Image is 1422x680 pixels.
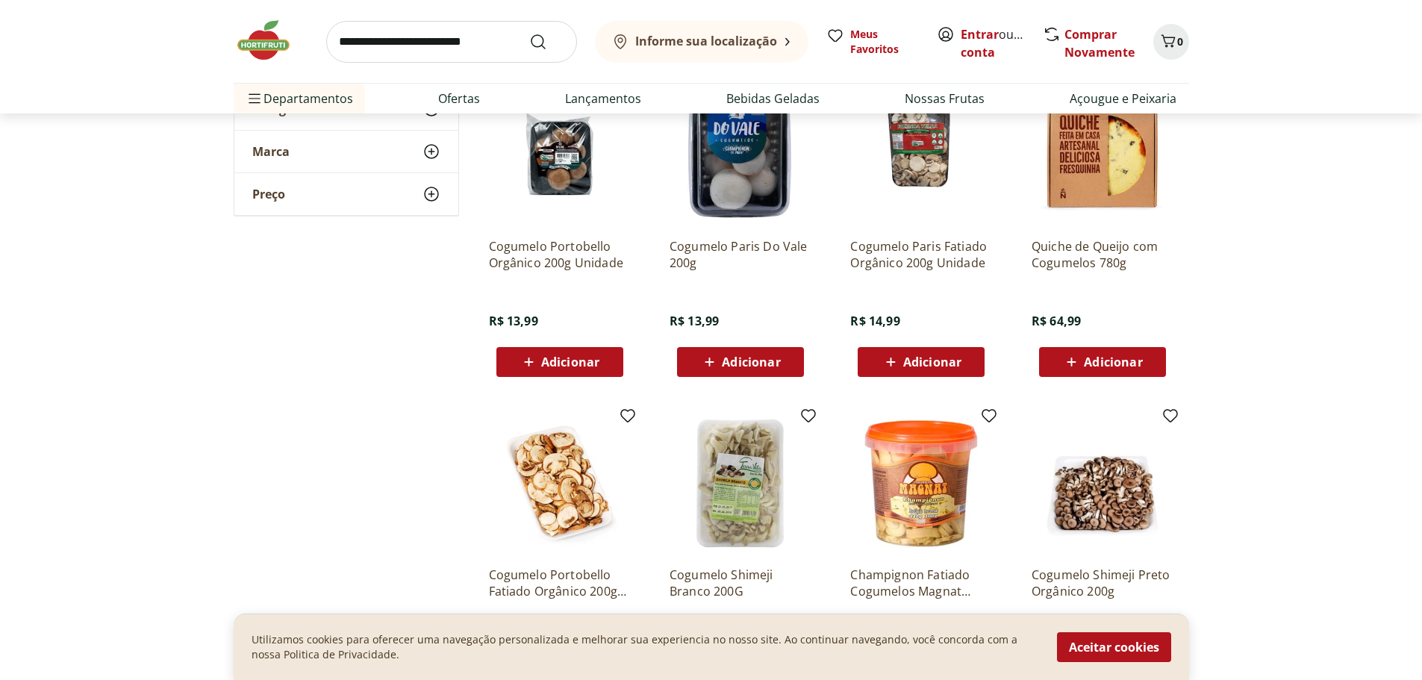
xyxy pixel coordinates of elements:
img: Quiche de Queijo com Cogumelos 780g [1032,84,1173,226]
span: R$ 13,99 [670,313,719,329]
button: Adicionar [677,347,804,377]
span: Departamentos [246,81,353,116]
button: Marca [234,131,458,172]
img: Cogumelo Portobello Fatiado Orgânico 200g Unidade [489,413,631,555]
img: Cogumelo Paris Do Vale 200g [670,84,811,226]
p: Utilizamos cookies para oferecer uma navegação personalizada e melhorar sua experiencia no nosso ... [252,632,1039,662]
img: Hortifruti [234,18,308,63]
a: Criar conta [961,26,1043,60]
span: Meus Favoritos [850,27,919,57]
a: Comprar Novamente [1064,26,1135,60]
a: Açougue e Peixaria [1070,90,1176,107]
a: Cogumelo Shimeji Preto Orgânico 200g [1032,567,1173,599]
span: R$ 14,99 [850,313,899,329]
a: Cogumelo Shimeji Branco 200G [670,567,811,599]
button: Adicionar [496,347,623,377]
a: Bebidas Geladas [726,90,820,107]
span: R$ 64,99 [1032,313,1081,329]
img: Cogumelo Paris Fatiado Orgânico 200g Unidade [850,84,992,226]
a: Champignon Fatiado Cogumelos Magnat 200G [850,567,992,599]
span: Adicionar [903,356,961,368]
button: Informe sua localização [595,21,808,63]
img: Champignon Fatiado Cogumelos Magnat 200G [850,413,992,555]
b: Informe sua localização [635,33,777,49]
a: Cogumelo Portobello Fatiado Orgânico 200g Unidade [489,567,631,599]
img: Cogumelo Shimeji Preto Orgânico 200g [1032,413,1173,555]
span: 0 [1177,34,1183,49]
span: Marca [252,144,290,159]
span: ou [961,25,1027,61]
a: Cogumelo Paris Fatiado Orgânico 200g Unidade [850,238,992,271]
a: Meus Favoritos [826,27,919,57]
a: Cogumelo Portobello Orgânico 200g Unidade [489,238,631,271]
span: Adicionar [722,356,780,368]
img: Cogumelo Portobello Orgânico 200g Unidade [489,84,631,226]
a: Ofertas [438,90,480,107]
input: search [326,21,577,63]
img: Cogumelo Shimeji Branco 200G [670,413,811,555]
button: Adicionar [1039,347,1166,377]
button: Adicionar [858,347,985,377]
span: Adicionar [1084,356,1142,368]
button: Aceitar cookies [1057,632,1171,662]
span: Adicionar [541,356,599,368]
button: Carrinho [1153,24,1189,60]
a: Nossas Frutas [905,90,985,107]
span: Preço [252,187,285,202]
button: Menu [246,81,263,116]
a: Cogumelo Paris Do Vale 200g [670,238,811,271]
button: Preço [234,173,458,215]
a: Entrar [961,26,999,43]
a: Lançamentos [565,90,641,107]
button: Submit Search [529,33,565,51]
span: R$ 13,99 [489,313,538,329]
a: Quiche de Queijo com Cogumelos 780g [1032,238,1173,271]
